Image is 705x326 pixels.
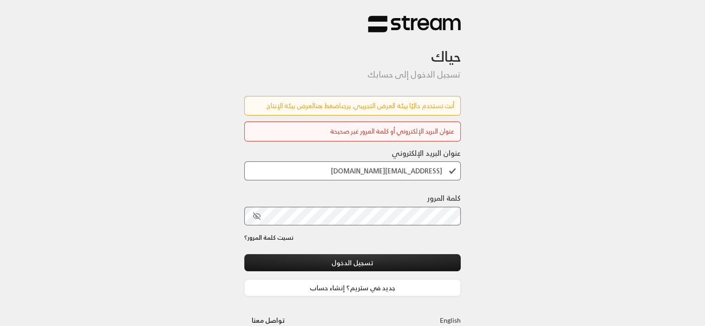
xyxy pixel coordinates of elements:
[249,208,265,224] button: toggle password visibility
[368,15,461,33] img: Stream Logo
[244,33,461,65] h3: حياك
[251,101,455,111] div: أنت تستخدم حاليًا بيئة العرض التجريبي. يرجى لعرض بيئة الإنتاج.
[392,147,461,159] label: عنوان البريد الإلكتروني
[427,192,461,204] label: كلمة المرور
[244,254,461,271] button: تسجيل الدخول
[244,233,293,243] a: نسيت كلمة المرور؟
[314,100,341,111] a: اضغط هنا
[244,70,461,80] h5: تسجيل الدخول إلى حسابك
[251,127,455,136] div: عنوان البريد الإلكتروني أو كلمة المرور غير صحيحة
[244,161,461,180] input: اكتب بريدك الإلكتروني هنا
[244,279,461,296] a: جديد في ستريم؟ إنشاء حساب
[244,314,293,326] a: تواصل معنا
